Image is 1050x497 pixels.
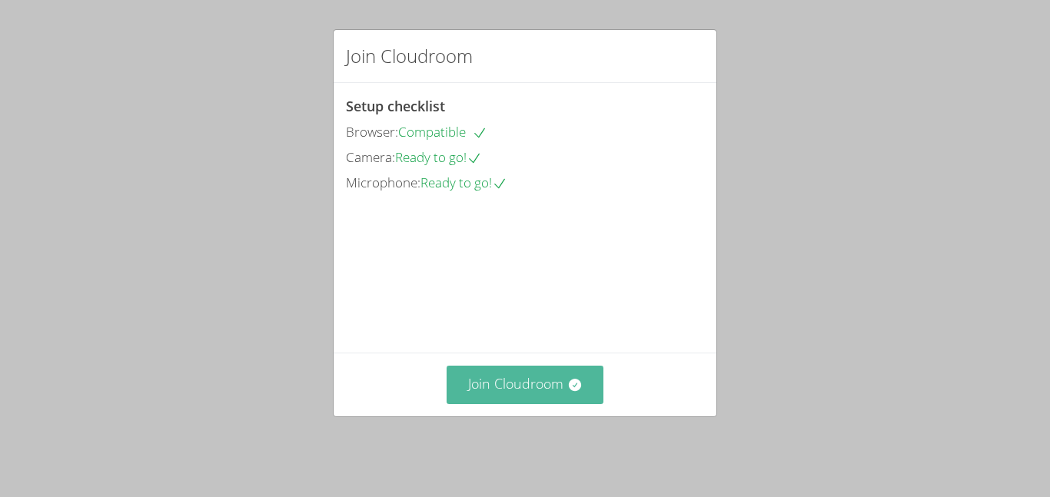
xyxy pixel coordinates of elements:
span: Microphone: [346,174,420,191]
span: Ready to go! [395,148,482,166]
button: Join Cloudroom [447,366,604,403]
span: Camera: [346,148,395,166]
span: Setup checklist [346,97,445,115]
h2: Join Cloudroom [346,42,473,70]
span: Compatible [398,123,487,141]
span: Ready to go! [420,174,507,191]
span: Browser: [346,123,398,141]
